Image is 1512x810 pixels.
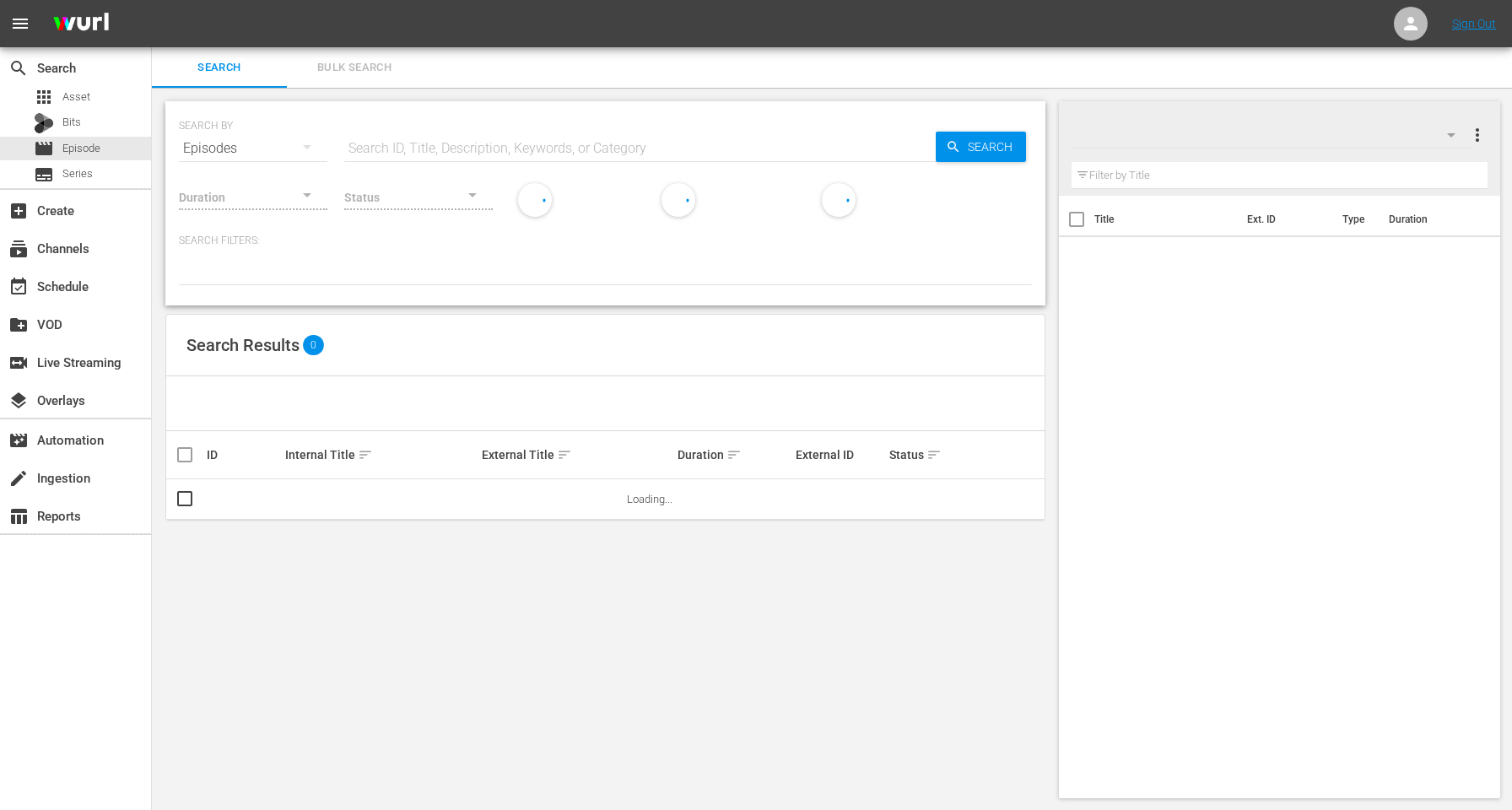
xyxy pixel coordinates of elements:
span: more_vert [1467,125,1488,145]
span: sort [358,447,373,462]
div: External ID [796,448,885,462]
span: VOD [8,315,29,335]
span: Create [8,201,29,221]
span: Schedule [8,277,29,297]
span: Episode [34,138,54,159]
th: Duration [1379,196,1480,243]
span: Asset [62,89,90,105]
span: sort [557,447,572,462]
div: Internal Title [285,445,477,465]
div: Bits [34,113,54,133]
th: Type [1332,196,1379,243]
span: Channels [8,239,29,259]
span: Series [34,165,54,185]
span: Loading... [627,493,672,505]
span: Live Streaming [8,353,29,373]
span: Automation [8,430,29,451]
div: ID [207,448,280,462]
div: Episodes [179,125,327,172]
button: Search [936,132,1026,162]
span: sort [926,447,942,462]
span: Bulk Search [297,58,412,78]
span: Search [162,58,277,78]
button: more_vert [1467,115,1488,155]
span: Search [961,132,1026,162]
span: sort [726,447,742,462]
span: Search Results [186,335,300,355]
img: ans4CAIJ8jUAAAAAAAAAAAAAAAAAAAAAAAAgQb4GAAAAAAAAAAAAAAAAAAAAAAAAJMjXAAAAAAAAAAAAAAAAAAAAAAAAgAT5G... [40,4,121,44]
span: Series [62,165,93,182]
span: Bits [62,114,81,131]
span: menu [10,13,30,34]
div: Status [889,445,963,465]
span: Search [8,58,29,78]
div: Duration [678,445,791,465]
span: Asset [34,87,54,107]
span: Episode [62,140,100,157]
span: Reports [8,506,29,526]
div: External Title [482,445,673,465]
th: Ext. ID [1237,196,1332,243]
p: Search Filters: [179,234,1032,248]
th: Title [1094,196,1238,243]
span: Ingestion [8,468,29,489]
span: Overlays [8,391,29,411]
span: 0 [303,335,324,355]
a: Sign Out [1452,17,1496,30]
